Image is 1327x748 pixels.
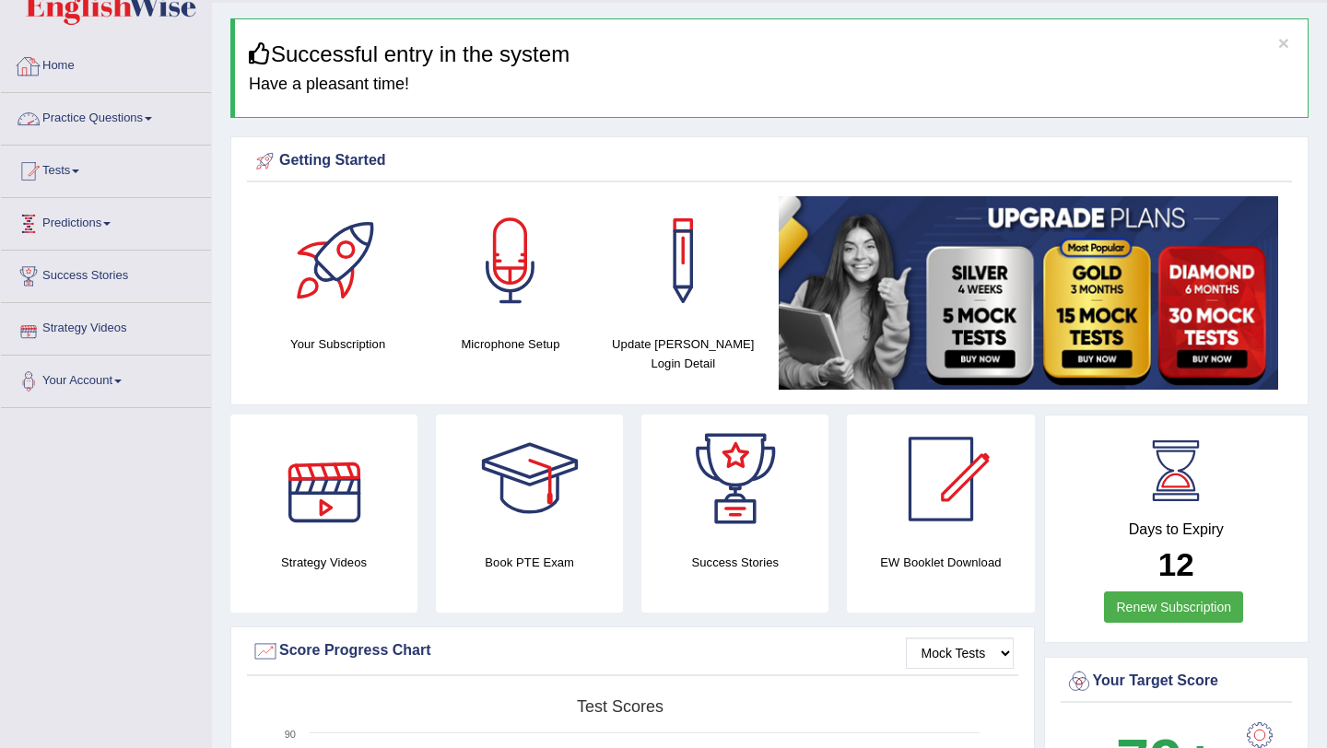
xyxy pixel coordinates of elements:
[252,147,1287,175] div: Getting Started
[261,334,415,354] h4: Your Subscription
[1065,668,1288,695] div: Your Target Score
[779,196,1278,390] img: small5.jpg
[1,93,211,139] a: Practice Questions
[1,251,211,297] a: Success Stories
[1,198,211,244] a: Predictions
[285,729,296,740] text: 90
[249,42,1294,66] h3: Successful entry in the system
[1,41,211,87] a: Home
[1278,33,1289,53] button: ×
[433,334,587,354] h4: Microphone Setup
[1158,546,1194,582] b: 12
[1,303,211,349] a: Strategy Videos
[1,356,211,402] a: Your Account
[1065,521,1288,538] h4: Days to Expiry
[641,553,828,572] h4: Success Stories
[847,553,1034,572] h4: EW Booklet Download
[436,553,623,572] h4: Book PTE Exam
[606,334,760,373] h4: Update [PERSON_NAME] Login Detail
[252,637,1014,665] div: Score Progress Chart
[577,697,663,716] tspan: Test scores
[249,76,1294,94] h4: Have a pleasant time!
[1,146,211,192] a: Tests
[1104,591,1243,623] a: Renew Subscription
[230,553,417,572] h4: Strategy Videos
